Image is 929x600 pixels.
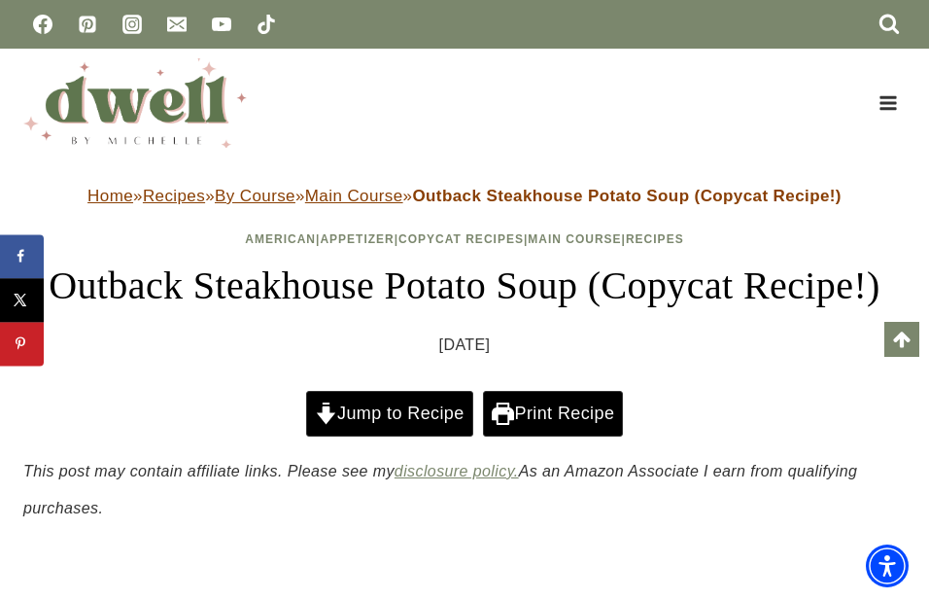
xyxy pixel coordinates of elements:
a: Recipes [626,232,684,246]
a: Recipes [143,187,205,205]
div: Accessibility Menu [866,545,909,587]
a: Email [157,5,196,44]
a: Instagram [113,5,152,44]
a: Print Recipe [483,391,623,436]
a: TikTok [247,5,286,44]
button: Open menu [870,88,906,118]
a: YouTube [202,5,241,44]
img: DWELL by michelle [23,58,247,148]
a: Main Course [305,187,403,205]
a: Facebook [23,5,62,44]
time: [DATE] [439,331,491,360]
a: By Course [215,187,295,205]
strong: Outback Steakhouse Potato Soup (Copycat Recipe!) [412,187,841,205]
a: disclosure policy. [395,463,519,479]
h1: Outback Steakhouse Potato Soup (Copycat Recipe!) [23,257,906,315]
a: Copycat Recipes [398,232,524,246]
em: This post may contain affiliate links. Please see my As an Amazon Associate I earn from qualifyin... [23,463,857,516]
button: View Search Form [873,8,906,41]
a: Appetizer [320,232,394,246]
a: Home [87,187,133,205]
a: Main Course [528,232,621,246]
a: Jump to Recipe [306,391,473,436]
span: » » » » [87,187,842,205]
span: | | | | [245,232,683,246]
a: American [245,232,316,246]
a: Scroll to top [884,322,919,357]
a: Pinterest [68,5,107,44]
